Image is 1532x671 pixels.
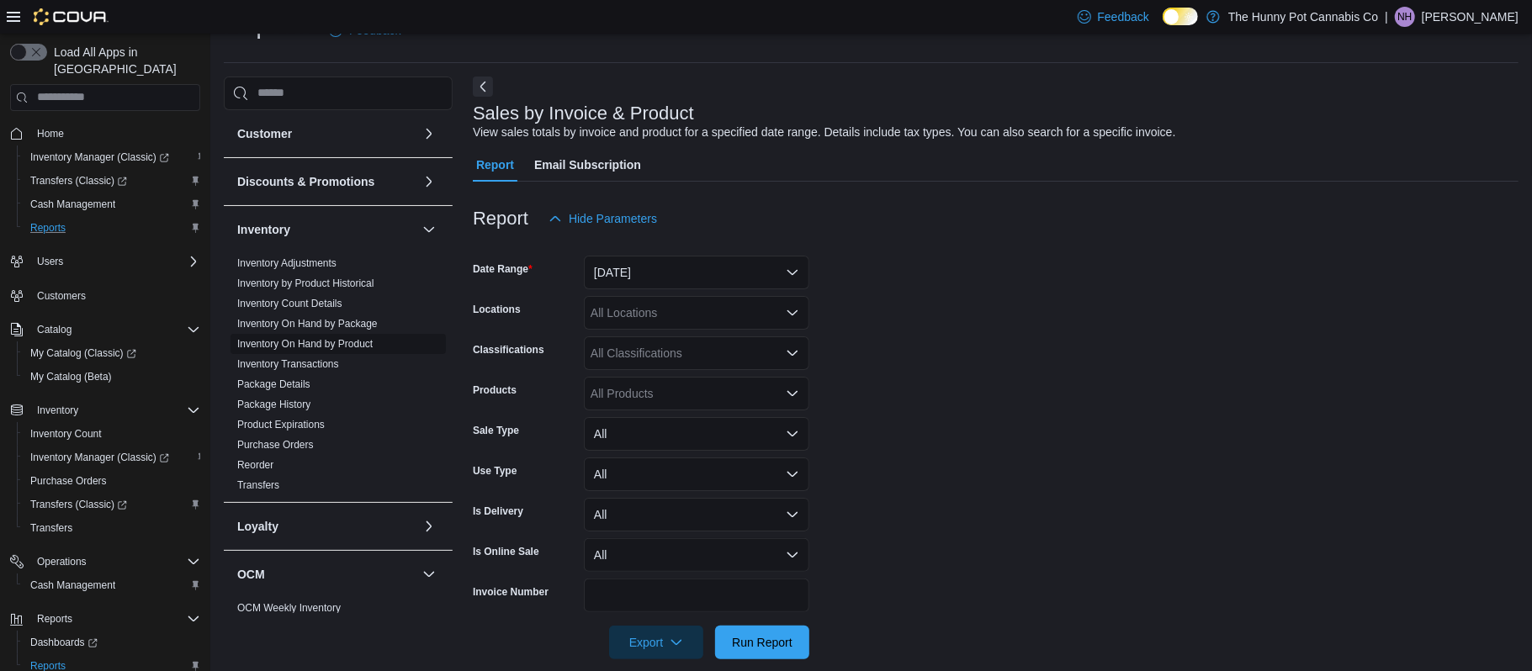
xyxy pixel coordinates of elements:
[30,221,66,235] span: Reports
[237,317,378,330] span: Inventory On Hand by Package
[3,250,207,273] button: Users
[473,77,493,97] button: Next
[24,518,79,538] a: Transfers
[24,471,200,491] span: Purchase Orders
[237,418,325,431] span: Product Expirations
[24,171,200,191] span: Transfers (Classic)
[30,286,93,306] a: Customers
[24,194,122,214] a: Cash Management
[237,566,265,583] h3: OCM
[237,337,373,351] span: Inventory On Hand by Product
[30,251,200,272] span: Users
[24,343,143,363] a: My Catalog (Classic)
[17,365,207,388] button: My Catalog (Beta)
[24,218,200,238] span: Reports
[237,458,273,472] span: Reorder
[30,579,115,592] span: Cash Management
[30,498,127,511] span: Transfers (Classic)
[237,125,292,142] h3: Customer
[24,494,200,515] span: Transfers (Classic)
[534,148,641,182] span: Email Subscription
[224,253,453,502] div: Inventory
[237,125,416,142] button: Customer
[419,124,439,144] button: Customer
[24,471,114,491] a: Purchase Orders
[473,343,544,357] label: Classifications
[419,219,439,240] button: Inventory
[3,121,207,145] button: Home
[24,447,200,468] span: Inventory Manager (Classic)
[30,451,169,464] span: Inventory Manager (Classic)
[30,609,200,629] span: Reports
[237,398,310,411] span: Package History
[732,634,793,651] span: Run Report
[237,277,374,289] a: Inventory by Product Historical
[237,566,416,583] button: OCM
[237,378,310,391] span: Package Details
[30,124,71,144] a: Home
[473,262,533,276] label: Date Range
[473,209,528,229] h3: Report
[584,256,809,289] button: [DATE]
[17,631,207,654] a: Dashboards
[237,256,337,270] span: Inventory Adjustments
[30,346,136,360] span: My Catalog (Classic)
[37,404,78,417] span: Inventory
[30,151,169,164] span: Inventory Manager (Classic)
[419,564,439,584] button: OCM
[37,255,63,268] span: Users
[473,383,517,397] label: Products
[24,424,109,444] a: Inventory Count
[237,399,310,410] a: Package History
[17,446,207,469] a: Inventory Manager (Classic)
[473,303,521,316] label: Locations
[3,399,207,422] button: Inventory
[1163,8,1198,25] input: Dark Mode
[1163,25,1164,26] span: Dark Mode
[24,343,200,363] span: My Catalog (Classic)
[237,297,342,310] span: Inventory Count Details
[30,427,102,441] span: Inventory Count
[584,417,809,451] button: All
[584,457,809,491] button: All
[24,632,104,653] a: Dashboards
[30,251,70,272] button: Users
[237,518,416,535] button: Loyalty
[1228,7,1378,27] p: The Hunny Pot Cannabis Co
[237,459,273,471] a: Reorder
[30,320,78,340] button: Catalog
[224,598,453,625] div: OCM
[619,626,693,659] span: Export
[419,516,439,536] button: Loyalty
[1098,8,1149,25] span: Feedback
[569,210,657,227] span: Hide Parameters
[1422,7,1519,27] p: [PERSON_NAME]
[473,505,523,518] label: Is Delivery
[1385,7,1388,27] p: |
[30,609,79,629] button: Reports
[17,145,207,169] a: Inventory Manager (Classic)
[237,298,342,309] a: Inventory Count Details
[37,555,87,568] span: Operations
[237,318,378,330] a: Inventory On Hand by Package
[419,172,439,192] button: Discounts & Promotions
[237,478,279,492] span: Transfers
[237,438,314,452] span: Purchase Orders
[24,575,122,595] a: Cash Management
[30,198,115,211] span: Cash Management
[3,318,207,341] button: Catalog
[24,194,200,214] span: Cash Management
[17,169,207,193] a: Transfers (Classic)
[17,573,207,597] button: Cash Management
[473,545,539,558] label: Is Online Sale
[237,419,325,431] a: Product Expirations
[30,474,107,488] span: Purchase Orders
[30,636,98,649] span: Dashboards
[24,494,134,515] a: Transfers (Classic)
[237,358,339,370] a: Inventory Transactions
[237,479,279,491] a: Transfers
[30,521,72,535] span: Transfers
[237,378,310,390] a: Package Details
[24,447,176,468] a: Inventory Manager (Classic)
[237,357,339,371] span: Inventory Transactions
